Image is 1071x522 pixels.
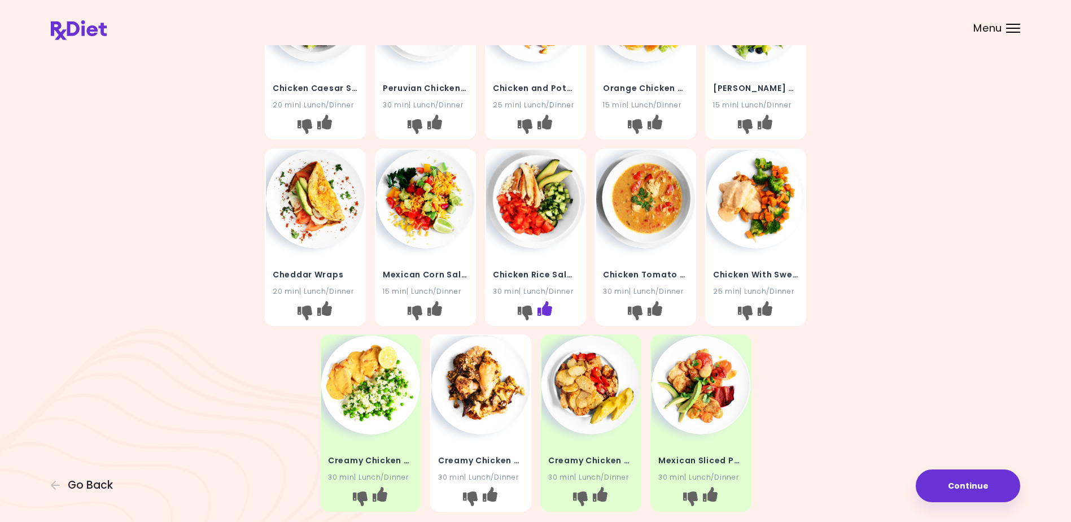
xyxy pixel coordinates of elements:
div: 30 min | Lunch/Dinner [603,286,688,297]
h4: Orange Chicken Salad [603,79,688,97]
div: 15 min | Lunch/Dinner [713,99,798,110]
h4: Creamy Chicken Pie [548,452,633,470]
button: I like this recipe [536,118,554,136]
button: I don't like this recipe [296,303,314,321]
img: RxDiet [51,20,107,40]
button: I don't like this recipe [296,118,314,136]
div: 30 min | Lunch/Dinner [383,99,468,110]
button: I like this recipe [370,490,388,508]
button: I don't like this recipe [351,490,369,508]
div: 30 min | Lunch/Dinner [658,472,744,483]
button: I like this recipe [480,490,499,508]
div: 20 min | Lunch/Dinner [273,99,358,110]
button: I don't like this recipe [681,490,699,508]
button: I like this recipe [756,118,774,136]
h4: Berry Chicken Salad [713,79,798,97]
button: I like this recipe [316,303,334,321]
h4: Chicken Rice Salad [493,266,578,284]
h4: Creamy Chicken with Rice [328,452,413,470]
h4: Peruvian Chicken Stir-Fry [383,79,468,97]
button: I don't like this recipe [736,118,754,136]
button: I like this recipe [701,490,719,508]
button: I don't like this recipe [516,303,534,321]
span: Menu [973,23,1002,33]
div: 25 min | Lunch/Dinner [493,99,578,110]
button: I like this recipe [426,303,444,321]
div: 30 min | Lunch/Dinner [493,286,578,297]
h4: Mexican Corn Salad [383,266,468,284]
button: I don't like this recipe [626,303,644,321]
button: I like this recipe [536,303,554,321]
button: I don't like this recipe [516,118,534,136]
h4: Creamy Chicken Traybake [438,452,523,470]
button: Go Back [51,479,119,491]
button: I like this recipe [591,490,609,508]
button: I don't like this recipe [736,303,754,321]
h4: Chicken Tomato Soup [603,266,688,284]
div: 30 min | Lunch/Dinner [438,472,523,483]
div: 30 min | Lunch/Dinner [548,472,633,483]
h4: Chicken and Potatoes Skillet [493,79,578,97]
div: 25 min | Lunch/Dinner [713,286,798,297]
div: 15 min | Lunch/Dinner [603,99,688,110]
button: I like this recipe [426,118,444,136]
h4: Cheddar Wraps [273,266,358,284]
div: 30 min | Lunch/Dinner [328,472,413,483]
span: Go Back [68,479,113,491]
h4: Chicken Caesar Salad [273,79,358,97]
h4: Mexican Sliced Potatoes [658,452,744,470]
button: I like this recipe [646,303,664,321]
button: I like this recipe [646,118,664,136]
button: Continue [916,469,1020,502]
button: I don't like this recipe [571,490,589,508]
button: I don't like this recipe [406,303,424,321]
div: 20 min | Lunch/Dinner [273,286,358,297]
button: I like this recipe [316,118,334,136]
button: I like this recipe [756,303,774,321]
h4: Chicken With Sweet Potatoes [713,266,798,284]
button: I don't like this recipe [461,490,479,508]
button: I don't like this recipe [406,118,424,136]
button: I don't like this recipe [626,118,644,136]
div: 15 min | Lunch/Dinner [383,286,468,297]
